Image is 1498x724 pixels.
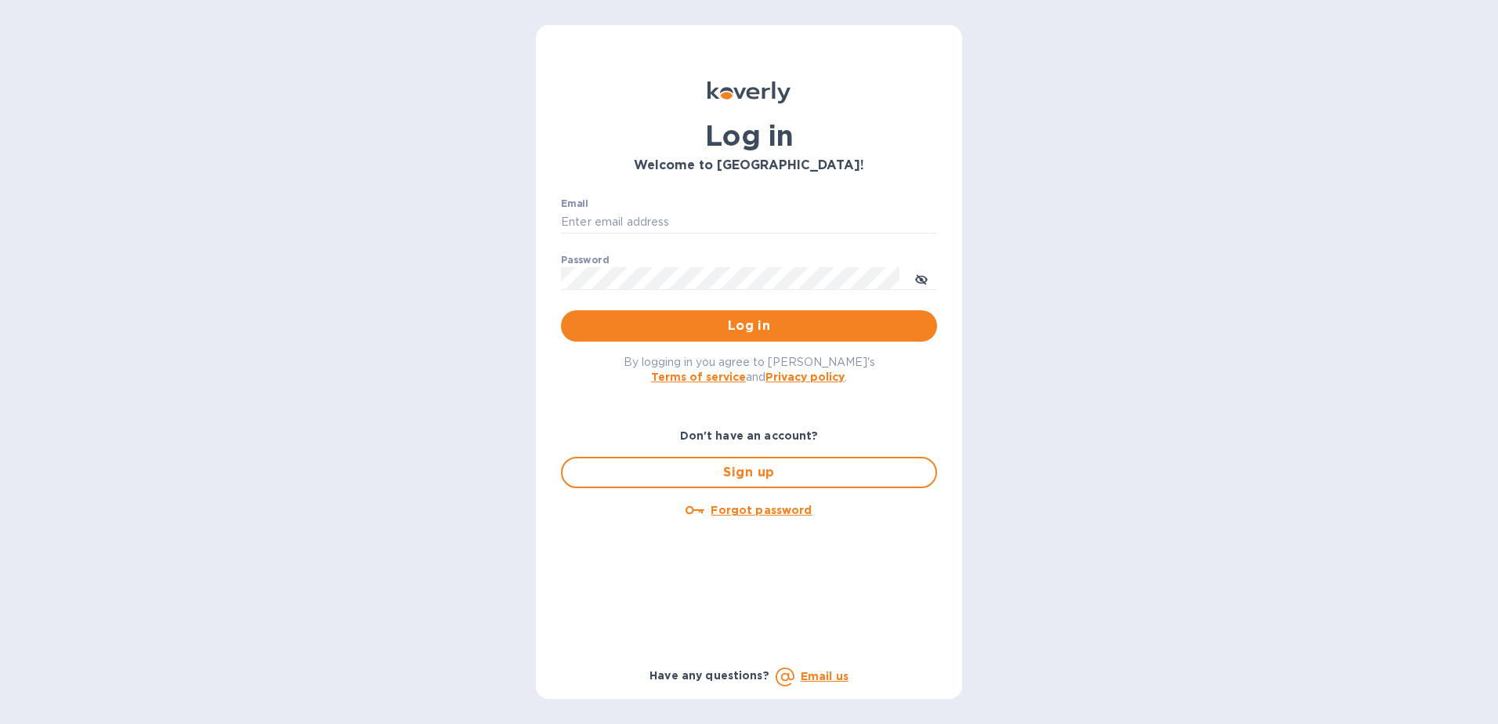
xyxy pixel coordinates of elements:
[707,81,791,103] img: Koverly
[561,211,937,234] input: Enter email address
[561,199,588,208] label: Email
[561,158,937,173] h3: Welcome to [GEOGRAPHIC_DATA]!
[561,310,937,342] button: Log in
[561,457,937,488] button: Sign up
[624,356,875,383] span: By logging in you agree to [PERSON_NAME]'s and .
[575,463,923,482] span: Sign up
[801,670,849,682] a: Email us
[649,669,769,682] b: Have any questions?
[680,429,819,442] b: Don't have an account?
[906,262,937,294] button: toggle password visibility
[561,119,937,152] h1: Log in
[765,371,845,383] a: Privacy policy
[561,255,609,265] label: Password
[711,504,812,516] u: Forgot password
[574,317,924,335] span: Log in
[651,371,746,383] a: Terms of service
